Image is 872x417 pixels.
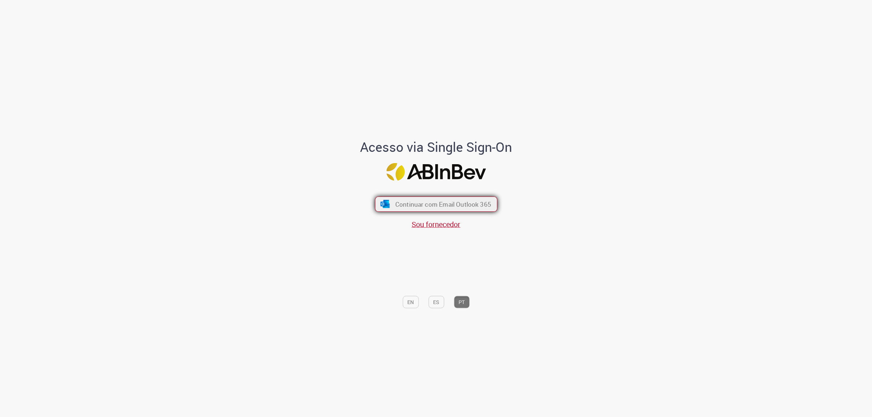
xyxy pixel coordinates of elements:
[395,200,491,208] span: Continuar com Email Outlook 365
[454,296,469,308] button: PT
[380,200,390,208] img: ícone Azure/Microsoft 360
[412,219,460,229] a: Sou fornecedor
[375,197,497,212] button: ícone Azure/Microsoft 360 Continuar com Email Outlook 365
[335,140,537,154] h1: Acesso via Single Sign-On
[386,163,486,181] img: Logo ABInBev
[403,296,419,308] button: EN
[428,296,444,308] button: ES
